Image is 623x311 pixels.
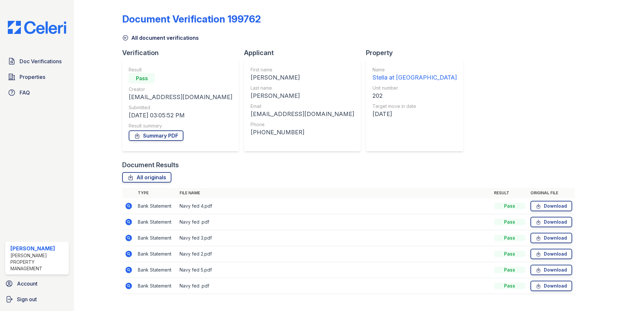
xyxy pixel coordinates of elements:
[122,48,244,57] div: Verification
[177,198,491,214] td: Navy fed 4.pdf
[10,244,66,252] div: [PERSON_NAME]
[129,73,155,83] div: Pass
[251,73,354,82] div: [PERSON_NAME]
[177,262,491,278] td: Navy fed 5.pdf
[530,249,572,259] a: Download
[17,295,37,303] span: Sign out
[530,265,572,275] a: Download
[17,280,37,288] span: Account
[177,246,491,262] td: Navy fed 2.pdf
[244,48,366,57] div: Applicant
[177,230,491,246] td: Navy fed 3.pdf
[3,21,71,34] img: CE_Logo_Blue-a8612792a0a2168367f1c8372b55b34899dd931a85d93a1a3d3e32e68fde9ad4.png
[372,103,457,110] div: Target move in date
[129,93,232,102] div: [EMAIL_ADDRESS][DOMAIN_NAME]
[135,278,177,294] td: Bank Statement
[129,86,232,93] div: Creator
[494,267,525,273] div: Pass
[129,111,232,120] div: [DATE] 03:05:52 PM
[251,85,354,91] div: Last name
[177,278,491,294] td: Navy fed .pdf
[122,34,199,42] a: All document verifications
[135,230,177,246] td: Bank Statement
[129,130,183,141] a: Summary PDF
[5,55,69,68] a: Doc Verifications
[251,110,354,119] div: [EMAIL_ADDRESS][DOMAIN_NAME]
[366,48,469,57] div: Property
[177,214,491,230] td: Navy fed .pdf
[372,110,457,119] div: [DATE]
[5,70,69,83] a: Properties
[129,67,232,73] div: Result
[3,277,71,290] a: Account
[372,73,457,82] div: Stella at [GEOGRAPHIC_DATA]
[530,201,572,211] a: Download
[122,160,179,170] div: Document Results
[5,86,69,99] a: FAQ
[530,217,572,227] a: Download
[135,246,177,262] td: Bank Statement
[122,172,171,183] a: All originals
[372,85,457,91] div: Unit number
[10,252,66,272] div: [PERSON_NAME] Property Management
[129,104,232,111] div: Submitted
[372,67,457,82] a: Name Stella at [GEOGRAPHIC_DATA]
[251,91,354,100] div: [PERSON_NAME]
[20,89,30,96] span: FAQ
[251,128,354,137] div: [PHONE_NUMBER]
[251,103,354,110] div: Email
[491,188,528,198] th: Result
[494,235,525,241] div: Pass
[494,283,525,289] div: Pass
[528,188,575,198] th: Original file
[251,67,354,73] div: First name
[494,203,525,209] div: Pass
[135,188,177,198] th: Type
[596,285,616,304] iframe: chat widget
[372,67,457,73] div: Name
[122,13,261,25] div: Document Verification 199762
[129,123,232,129] div: Result summary
[135,214,177,230] td: Bank Statement
[135,198,177,214] td: Bank Statement
[3,293,71,306] a: Sign out
[20,73,45,81] span: Properties
[135,262,177,278] td: Bank Statement
[530,233,572,243] a: Download
[494,219,525,225] div: Pass
[20,57,62,65] span: Doc Verifications
[372,91,457,100] div: 202
[251,121,354,128] div: Phone
[530,281,572,291] a: Download
[177,188,491,198] th: File name
[494,251,525,257] div: Pass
